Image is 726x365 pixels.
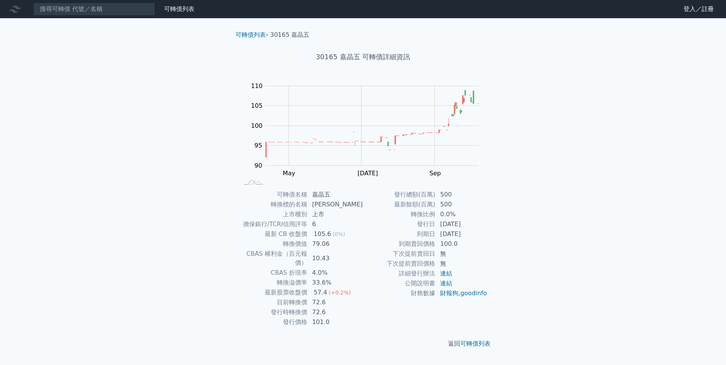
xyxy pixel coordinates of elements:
div: 聊天小工具 [688,329,726,365]
td: 轉換標的名稱 [238,200,308,209]
td: CBAS 折現率 [238,268,308,278]
td: 6 [308,219,363,229]
td: 轉換溢價率 [238,278,308,288]
td: 詳細發行辦法 [363,269,436,278]
tspan: May [283,170,295,177]
iframe: Chat Widget [688,329,726,365]
a: 連結 [440,280,452,287]
a: 財報狗 [440,289,458,297]
td: 轉換比例 [363,209,436,219]
tspan: 90 [254,162,262,169]
td: 嘉晶五 [308,190,363,200]
tspan: Sep [429,170,441,177]
div: 105.6 [312,230,333,239]
li: 30165 嘉晶五 [270,30,310,39]
td: 500 [436,200,488,209]
td: 上市櫃別 [238,209,308,219]
td: 下次提前賣回價格 [363,259,436,269]
td: 發行價格 [238,317,308,327]
td: [DATE] [436,229,488,239]
td: 72.6 [308,307,363,317]
td: 0.0% [436,209,488,219]
p: 返回 [229,339,497,348]
td: 公開說明書 [363,278,436,288]
td: 最新餘額(百萬) [363,200,436,209]
td: [DATE] [436,219,488,229]
td: 無 [436,259,488,269]
td: 轉換價值 [238,239,308,249]
td: 財務數據 [363,288,436,298]
a: 連結 [440,270,452,277]
tspan: 110 [251,82,263,90]
td: 目前轉換價 [238,297,308,307]
td: 4.0% [308,268,363,278]
a: goodinfo [460,289,487,297]
a: 可轉債列表 [164,5,194,13]
td: 發行時轉換價 [238,307,308,317]
td: 到期日 [363,229,436,239]
a: 可轉債列表 [460,340,491,347]
a: 登入／註冊 [677,3,720,15]
td: 79.06 [308,239,363,249]
td: 100.0 [436,239,488,249]
tspan: 95 [254,142,262,149]
td: CBAS 權利金（百元報價） [238,249,308,268]
td: 發行日 [363,219,436,229]
td: 最新 CB 收盤價 [238,229,308,239]
td: 發行總額(百萬) [363,190,436,200]
span: (+0.2%) [329,289,351,296]
tspan: 100 [251,122,263,129]
a: 可轉債列表 [235,31,266,38]
td: 可轉債名稱 [238,190,308,200]
tspan: 105 [251,102,263,109]
span: (0%) [333,231,345,237]
td: 上市 [308,209,363,219]
td: 到期賣回價格 [363,239,436,249]
td: 101.0 [308,317,363,327]
h1: 30165 嘉晶五 可轉債詳細資訊 [229,52,497,62]
td: 10.43 [308,249,363,268]
div: 57.4 [312,288,329,297]
td: , [436,288,488,298]
td: 最新股票收盤價 [238,288,308,297]
td: 下次提前賣回日 [363,249,436,259]
td: 72.6 [308,297,363,307]
td: 擔保銀行/TCRI信用評等 [238,219,308,229]
input: 搜尋可轉債 代號／名稱 [33,3,155,16]
td: 500 [436,190,488,200]
td: [PERSON_NAME] [308,200,363,209]
td: 33.6% [308,278,363,288]
li: › [235,30,268,39]
g: Chart [247,82,490,177]
td: 無 [436,249,488,259]
tspan: [DATE] [357,170,378,177]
